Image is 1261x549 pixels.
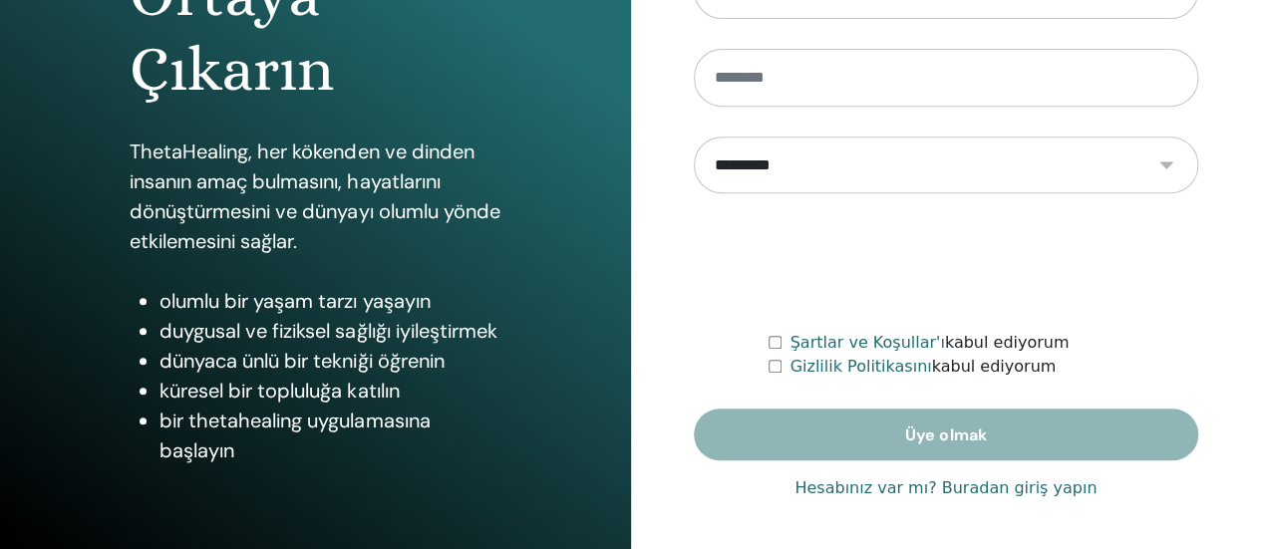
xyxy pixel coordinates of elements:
font: kabul ediyorum [931,357,1056,376]
a: Hesabınız var mı? Buradan giriş yapın [794,476,1097,500]
font: ThetaHealing, her kökenden ve dinden insanın amaç bulmasını, hayatlarını dönüştürmesini ve dünyay... [130,138,499,254]
a: Şartlar ve Koşullar'ı [789,333,944,352]
iframe: reCAPTCHA [794,223,1098,301]
font: bir thetahealing uygulamasına başlayın [159,408,430,463]
font: olumlu bir yaşam tarzı yaşayın [159,288,430,314]
font: duygusal ve fiziksel sağlığı iyileştirmek [159,318,496,344]
a: Gizlilik Politikasını [789,357,931,376]
font: kabul ediyorum [945,333,1070,352]
font: küresel bir topluluğa katılın [159,378,399,404]
font: dünyaca ünlü bir tekniği öğrenin [159,348,444,374]
font: Hesabınız var mı? Buradan giriş yapın [794,478,1097,497]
